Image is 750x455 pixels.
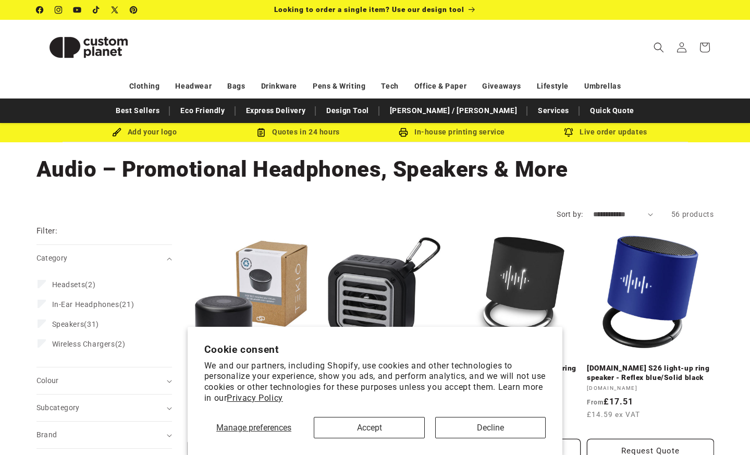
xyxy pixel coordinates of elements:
[204,361,546,404] p: We and our partners, including Shopify, use cookies and other technologies to personalize your ex...
[36,395,172,421] summary: Subcategory (0 selected)
[52,300,119,309] span: In-Ear Headphones
[175,77,212,95] a: Headwear
[314,417,424,438] button: Accept
[671,210,714,218] span: 56 products
[175,102,230,120] a: Eco Friendly
[529,126,683,139] div: Live order updates
[129,77,160,95] a: Clothing
[36,431,57,439] span: Brand
[227,77,245,95] a: Bags
[32,20,144,75] a: Custom Planet
[435,417,546,438] button: Decline
[585,102,640,120] a: Quick Quote
[36,245,172,272] summary: Category (0 selected)
[52,280,85,289] span: Headsets
[381,77,398,95] a: Tech
[557,210,583,218] label: Sort by:
[52,319,99,329] span: (31)
[256,128,266,137] img: Order Updates Icon
[52,280,96,289] span: (2)
[241,102,311,120] a: Express Delivery
[533,102,574,120] a: Services
[564,128,573,137] img: Order updates
[482,77,521,95] a: Giveaways
[68,126,222,139] div: Add your logo
[36,254,68,262] span: Category
[52,339,126,349] span: (2)
[313,77,365,95] a: Pens & Writing
[36,376,59,385] span: Colour
[36,24,141,71] img: Custom Planet
[584,77,621,95] a: Umbrellas
[647,36,670,59] summary: Search
[321,102,374,120] a: Design Tool
[52,340,115,348] span: Wireless Chargers
[399,128,408,137] img: In-house printing
[375,126,529,139] div: In-house printing service
[36,422,172,448] summary: Brand (0 selected)
[274,5,464,14] span: Looking to order a single item? Use our design tool
[112,128,121,137] img: Brush Icon
[587,364,714,382] a: [DOMAIN_NAME] S26 light-up ring speaker - Reflex blue/Solid black
[36,225,58,237] h2: Filter:
[36,367,172,394] summary: Colour (0 selected)
[52,320,84,328] span: Speakers
[36,155,714,183] h1: Audio – Promotional Headphones, Speakers & More
[261,77,297,95] a: Drinkware
[227,393,282,403] a: Privacy Policy
[537,77,569,95] a: Lifestyle
[204,343,546,355] h2: Cookie consent
[36,403,80,412] span: Subcategory
[414,77,466,95] a: Office & Paper
[222,126,375,139] div: Quotes in 24 hours
[204,417,304,438] button: Manage preferences
[216,423,291,433] span: Manage preferences
[385,102,522,120] a: [PERSON_NAME] / [PERSON_NAME]
[110,102,165,120] a: Best Sellers
[52,300,134,309] span: (21)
